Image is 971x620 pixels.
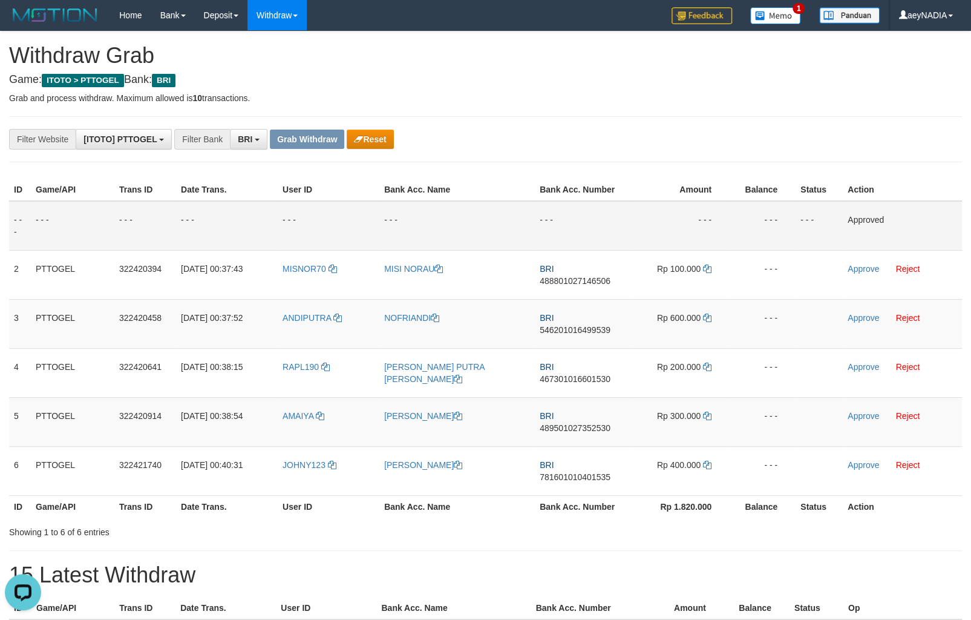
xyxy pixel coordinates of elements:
[843,179,962,201] th: Action
[657,362,701,372] span: Rp 200.000
[9,299,31,348] td: 3
[278,201,379,251] td: - - -
[283,362,330,372] a: RAPL190
[750,7,801,24] img: Button%20Memo.svg
[535,495,630,518] th: Bank Acc. Number
[283,264,336,274] a: MISNOR70
[384,313,439,323] a: NOFRIANDI
[657,313,701,323] span: Rp 600.000
[119,411,162,421] span: 322420914
[9,129,76,150] div: Filter Website
[181,362,243,372] span: [DATE] 00:38:15
[540,411,554,421] span: BRI
[9,348,31,397] td: 4
[283,362,319,372] span: RAPL190
[384,411,462,421] a: [PERSON_NAME]
[657,460,701,470] span: Rp 400.000
[730,348,796,397] td: - - -
[276,597,376,619] th: User ID
[174,129,230,150] div: Filter Bank
[703,362,711,372] a: Copy 200000 to clipboard
[278,179,379,201] th: User ID
[9,44,962,68] h1: Withdraw Grab
[114,597,175,619] th: Trans ID
[192,93,202,103] strong: 10
[384,264,443,274] a: MISI NORAU
[181,264,243,274] span: [DATE] 00:37:43
[9,521,396,538] div: Showing 1 to 6 of 6 entries
[843,597,962,619] th: Op
[283,313,342,323] a: ANDIPUTRA
[283,313,331,323] span: ANDIPUTRA
[9,250,31,299] td: 2
[540,325,610,335] span: Copy 546201016499539 to clipboard
[376,597,531,619] th: Bank Acc. Name
[238,134,252,144] span: BRI
[119,362,162,372] span: 322420641
[230,129,267,150] button: BRI
[5,5,41,41] button: Open LiveChat chat widget
[176,495,278,518] th: Date Trans.
[9,74,962,86] h4: Game: Bank:
[672,7,732,24] img: Feedback.jpg
[819,7,880,24] img: panduan.png
[31,597,114,619] th: Game/API
[283,460,336,470] a: JOHNY123
[540,460,554,470] span: BRI
[31,348,114,397] td: PTTOGEL
[42,74,124,87] span: ITOTO > PTTOGEL
[540,374,610,384] span: Copy 467301016601530 to clipboard
[114,201,176,251] td: - - -
[31,495,114,518] th: Game/API
[895,411,920,421] a: Reject
[790,597,843,619] th: Status
[9,446,31,495] td: 6
[895,313,920,323] a: Reject
[848,411,879,421] a: Approve
[119,460,162,470] span: 322421740
[793,3,805,14] span: 1
[379,179,535,201] th: Bank Acc. Name
[384,362,485,384] a: [PERSON_NAME] PUTRA [PERSON_NAME]
[181,313,243,323] span: [DATE] 00:37:52
[630,179,730,201] th: Amount
[540,264,554,274] span: BRI
[540,313,554,323] span: BRI
[31,250,114,299] td: PTTOGEL
[730,201,796,251] td: - - -
[384,460,462,470] a: [PERSON_NAME]
[31,179,114,201] th: Game/API
[703,460,711,470] a: Copy 400000 to clipboard
[119,264,162,274] span: 322420394
[540,276,610,286] span: Copy 488801027146506 to clipboard
[31,397,114,446] td: PTTOGEL
[895,264,920,274] a: Reject
[657,411,701,421] span: Rp 300.000
[703,264,711,274] a: Copy 100000 to clipboard
[270,130,344,149] button: Grab Withdraw
[895,460,920,470] a: Reject
[657,264,701,274] span: Rp 100.000
[278,495,379,518] th: User ID
[730,397,796,446] td: - - -
[535,201,630,251] td: - - -
[9,397,31,446] td: 5
[703,411,711,421] a: Copy 300000 to clipboard
[796,495,843,518] th: Status
[630,201,730,251] td: - - -
[31,299,114,348] td: PTTOGEL
[76,129,172,150] button: [ITOTO] PTTOGEL
[379,495,535,518] th: Bank Acc. Name
[724,597,790,619] th: Balance
[9,179,31,201] th: ID
[848,362,879,372] a: Approve
[540,362,554,372] span: BRI
[31,201,114,251] td: - - -
[703,313,711,323] a: Copy 600000 to clipboard
[176,179,278,201] th: Date Trans.
[630,495,730,518] th: Rp 1.820.000
[347,130,393,149] button: Reset
[31,446,114,495] td: PTTOGEL
[895,362,920,372] a: Reject
[730,495,796,518] th: Balance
